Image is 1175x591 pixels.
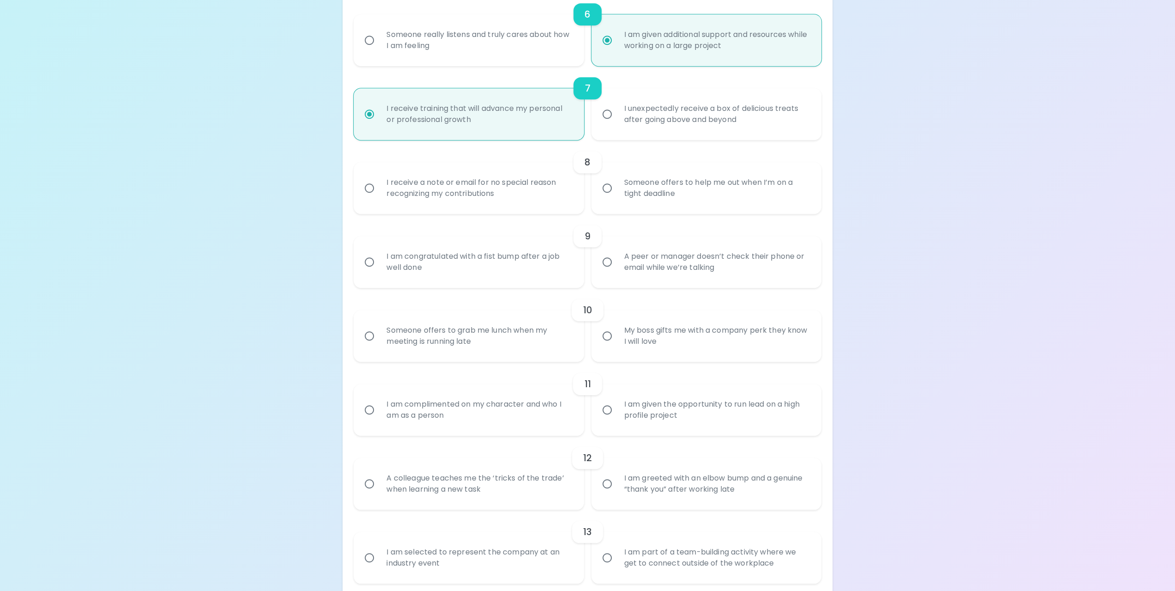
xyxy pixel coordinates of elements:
h6: 12 [583,451,592,465]
div: choice-group-check [354,362,821,436]
div: I am given the opportunity to run lead on a high profile project [617,388,816,432]
div: I receive a note or email for no special reason recognizing my contributions [379,166,578,210]
div: I unexpectedly receive a box of delicious treats after going above and beyond [617,92,816,136]
div: Someone offers to grab me lunch when my meeting is running late [379,314,578,358]
div: choice-group-check [354,66,821,140]
div: I am selected to represent the company at an industry event [379,536,578,580]
div: choice-group-check [354,214,821,288]
div: I am greeted with an elbow bump and a genuine “thank you” after working late [617,462,816,506]
h6: 7 [584,81,590,96]
h6: 10 [583,303,592,317]
div: I am given additional support and resources while working on a large project [617,18,816,62]
h6: 6 [584,7,591,22]
div: I am complimented on my character and who I am as a person [379,388,578,432]
h6: 13 [583,524,592,539]
div: Someone offers to help me out when I’m on a tight deadline [617,166,816,210]
div: I am part of a team-building activity where we get to connect outside of the workplace [617,536,816,580]
h6: 11 [584,377,591,391]
div: I receive training that will advance my personal or professional growth [379,92,578,136]
div: choice-group-check [354,436,821,510]
div: choice-group-check [354,140,821,214]
h6: 8 [584,155,591,170]
h6: 9 [584,229,591,244]
div: Someone really listens and truly cares about how I am feeling [379,18,578,62]
div: A peer or manager doesn’t check their phone or email while we’re talking [617,240,816,284]
div: A colleague teaches me the ‘tricks of the trade’ when learning a new task [379,462,578,506]
div: choice-group-check [354,510,821,584]
div: My boss gifts me with a company perk they know I will love [617,314,816,358]
div: I am congratulated with a fist bump after a job well done [379,240,578,284]
div: choice-group-check [354,288,821,362]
